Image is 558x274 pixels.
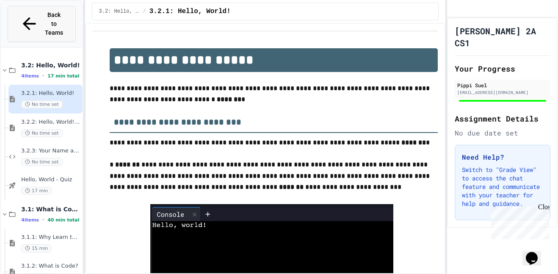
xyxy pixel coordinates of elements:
h3: Need Help? [462,152,543,162]
span: 3.2.3: Your Name and Favorite Movie [21,147,81,155]
p: Switch to "Grade View" to access the chat feature and communicate with your teacher for help and ... [462,166,543,208]
span: 3.1: What is Code? [21,205,81,213]
span: 3.2.2: Hello, World! - Review [21,119,81,126]
span: No time set [21,158,63,166]
span: 3.2.1: Hello, World! [149,6,231,17]
span: 3.1.1: Why Learn to Program? [21,234,81,241]
span: No time set [21,100,63,108]
span: No time set [21,129,63,137]
span: 15 min [21,244,52,252]
span: • [42,72,44,79]
span: 4 items [21,217,39,223]
div: No due date set [455,128,550,138]
div: Pippi Suel [457,81,548,89]
span: Back to Teams [44,11,64,37]
iframe: chat widget [522,240,550,266]
span: • [42,216,44,223]
h1: [PERSON_NAME] 2A CS1 [455,25,550,49]
span: 3.2.1: Hello, World! [21,90,81,97]
div: Chat with us now!Close [3,3,58,54]
h2: Your Progress [455,63,550,75]
span: 17 min [21,187,52,195]
span: 3.2: Hello, World! [21,61,81,69]
iframe: chat widget [488,203,550,239]
span: 40 min total [47,217,79,223]
span: 3.2: Hello, World! [99,8,140,15]
span: 4 items [21,73,39,79]
span: 3.1.2: What is Code? [21,263,81,270]
span: Hello, World - Quiz [21,176,81,183]
h2: Assignment Details [455,113,550,125]
span: 17 min total [47,73,79,79]
div: [EMAIL_ADDRESS][DOMAIN_NAME] [457,89,548,96]
button: Back to Teams [8,6,76,42]
span: / [143,8,146,15]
